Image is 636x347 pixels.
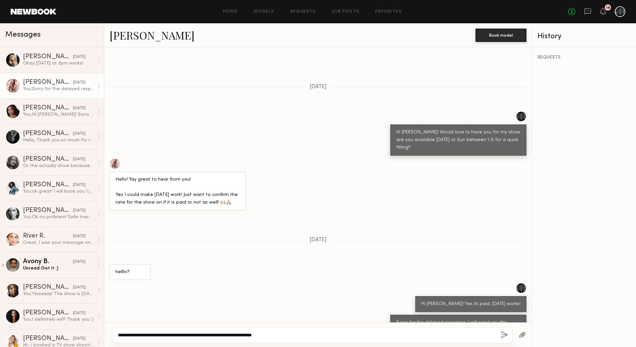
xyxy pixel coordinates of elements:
[223,10,238,14] a: Home
[23,130,73,137] div: [PERSON_NAME]
[23,156,73,163] div: [PERSON_NAME]
[23,310,73,316] div: [PERSON_NAME]
[73,54,86,60] div: [DATE]
[73,310,86,316] div: [DATE]
[23,291,94,297] div: You: Yaaaaay! The show is [DATE] 4pm. Its a really short show. Are you free that day?
[23,214,94,220] div: You: Ok no problem! Safe travels!
[310,237,327,243] span: [DATE]
[73,131,86,137] div: [DATE]
[23,54,73,60] div: [PERSON_NAME]
[421,300,520,308] div: Hi [PERSON_NAME]! Yes its paid. [DATE] works!
[476,32,526,38] a: Book model
[23,182,73,188] div: [PERSON_NAME]
[23,240,94,246] div: Great, I saw your message on Instagram too. See you [DATE]!
[73,208,86,214] div: [DATE]
[110,28,194,42] a: [PERSON_NAME]
[73,233,86,240] div: [DATE]
[23,259,73,265] div: Avony B.
[73,336,86,342] div: [DATE]
[537,55,631,60] div: REQUESTS
[23,233,73,240] div: River R.
[73,156,86,163] div: [DATE]
[23,207,73,214] div: [PERSON_NAME]
[73,259,86,265] div: [DATE]
[23,335,73,342] div: [PERSON_NAME]
[476,29,526,42] button: Book model
[23,86,94,92] div: You: Sorry for the delayed response. I will send you the casting invite with the address!
[396,129,520,152] div: Hi [PERSON_NAME]! Would love to have you for my show are you available [DATE] or Sun between 1-5 ...
[23,111,94,118] div: You: Hi [PERSON_NAME]! Sorry for the late reply can you stop by [DATE]?
[23,105,73,111] div: [PERSON_NAME]
[73,80,86,86] div: [DATE]
[73,182,86,188] div: [DATE]
[23,163,94,169] div: Or the actually show because I wouldn’t be able to get there until 4
[23,137,94,143] div: Hello, Thank you so much for reaching out. I’m truly honored to be considered! Unfortunately, I’v...
[116,176,240,207] div: Hello! Yay great to hear from you! Yes I could make [DATE] work! Just want to confirm the rate fo...
[290,10,316,14] a: Requests
[23,284,73,291] div: [PERSON_NAME]
[5,31,41,39] span: Messages
[116,268,145,276] div: helllo?
[254,10,274,14] a: Models
[23,188,94,195] div: You: ok great! I will book you I just can't send address or phone number in the messages. Can't w...
[396,319,520,334] div: Sorry for the delayed response. I will send you the casting invite with the address!
[23,79,73,86] div: [PERSON_NAME]
[375,10,402,14] a: Favorites
[73,284,86,291] div: [DATE]
[23,265,94,271] div: Unread: Got it :)
[537,33,631,40] div: History
[23,60,94,67] div: Okay [DATE] at 3pm works!
[73,105,86,111] div: [DATE]
[332,10,360,14] a: Job Posts
[310,84,327,90] span: [DATE]
[23,316,94,323] div: You: I definitely will!! Thank you :)
[606,6,610,10] div: 18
